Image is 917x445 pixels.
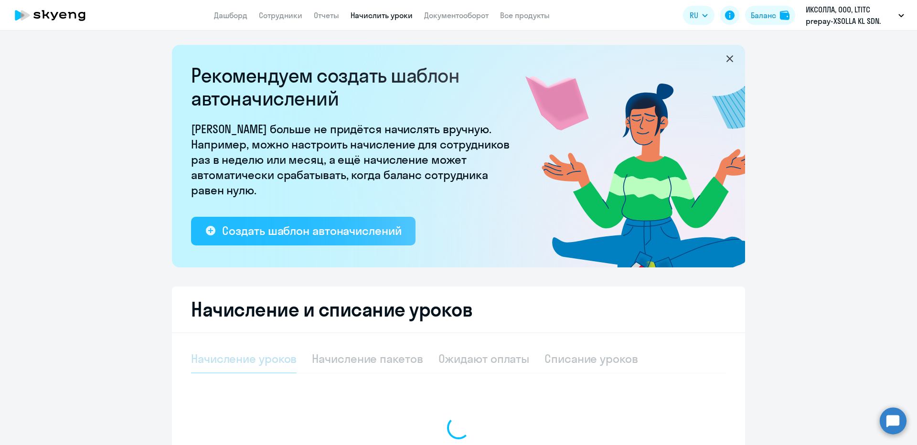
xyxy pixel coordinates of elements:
a: Отчеты [314,11,339,20]
img: balance [780,11,789,20]
button: Создать шаблон автоначислений [191,217,416,245]
a: Все продукты [500,11,550,20]
button: ИКСОЛЛА, ООО, LTITC prepay-XSOLLA KL SDN. BHD. [801,4,909,27]
span: RU [690,10,698,21]
h2: Рекомендуем создать шаблон автоначислений [191,64,516,110]
div: Баланс [751,10,776,21]
p: ИКСОЛЛА, ООО, LTITC prepay-XSOLLA KL SDN. BHD. [806,4,895,27]
button: Балансbalance [745,6,795,25]
p: [PERSON_NAME] больше не придётся начислять вручную. Например, можно настроить начисление для сотр... [191,121,516,198]
a: Сотрудники [259,11,302,20]
h2: Начисление и списание уроков [191,298,726,321]
div: Создать шаблон автоначислений [222,223,401,238]
a: Документооборот [424,11,489,20]
button: RU [683,6,714,25]
a: Начислить уроки [351,11,413,20]
a: Дашборд [214,11,247,20]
